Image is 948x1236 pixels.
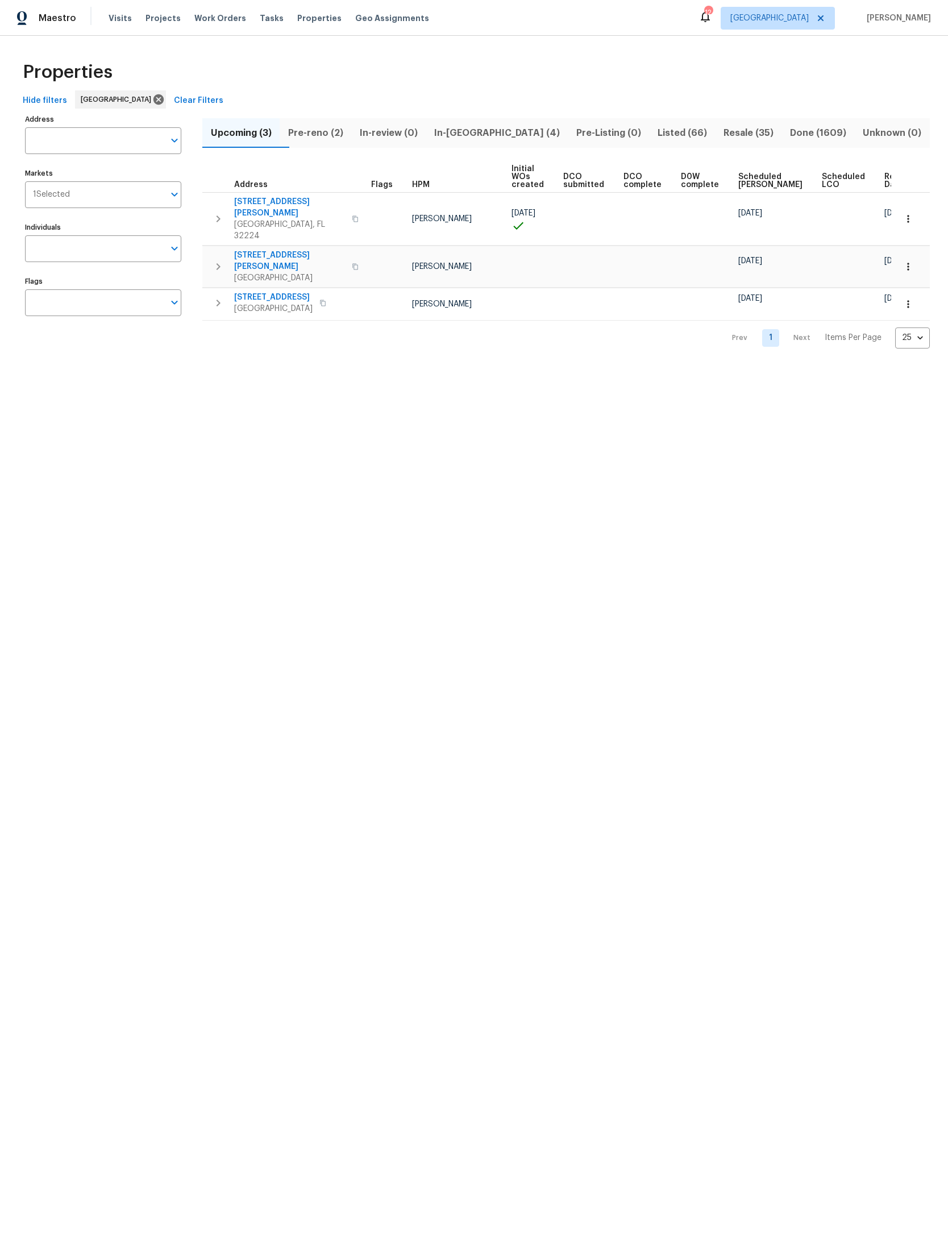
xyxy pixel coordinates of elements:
div: 25 [895,323,930,352]
button: Clear Filters [169,90,228,111]
span: Scheduled [PERSON_NAME] [738,173,803,189]
button: Open [167,295,182,310]
span: D0W complete [681,173,719,189]
button: Hide filters [18,90,72,111]
span: Ready Date [884,173,909,189]
span: 1 Selected [33,190,70,200]
span: Projects [145,13,181,24]
span: Tasks [260,14,284,22]
span: [PERSON_NAME] [862,13,931,24]
span: Resale (35) [722,125,775,141]
nav: Pagination Navigation [721,327,930,349]
span: Work Orders [194,13,246,24]
label: Markets [25,170,181,177]
div: [GEOGRAPHIC_DATA] [75,90,166,109]
span: [STREET_ADDRESS] [234,292,313,303]
span: In-review (0) [358,125,419,141]
span: Hide filters [23,94,67,108]
span: Pre-Listing (0) [575,125,642,141]
span: Listed (66) [656,125,709,141]
span: DCO submitted [563,173,604,189]
span: DCO complete [623,173,662,189]
span: [DATE] [738,295,762,302]
span: [DATE] [884,257,908,265]
span: Properties [23,67,113,78]
span: [STREET_ADDRESS][PERSON_NAME] [234,196,345,219]
span: [GEOGRAPHIC_DATA] [234,272,345,284]
span: [GEOGRAPHIC_DATA] [81,94,156,105]
span: [PERSON_NAME] [412,263,472,271]
p: Items Per Page [825,332,882,343]
span: Clear Filters [174,94,223,108]
label: Flags [25,278,181,285]
label: Address [25,116,181,123]
span: [GEOGRAPHIC_DATA] [730,13,809,24]
button: Open [167,132,182,148]
span: [PERSON_NAME] [412,300,472,308]
span: Address [234,181,268,189]
span: Scheduled LCO [822,173,865,189]
span: [DATE] [738,209,762,217]
span: [GEOGRAPHIC_DATA] [234,303,313,314]
span: Visits [109,13,132,24]
span: Upcoming (3) [209,125,273,141]
span: Unknown (0) [862,125,923,141]
span: [STREET_ADDRESS][PERSON_NAME] [234,250,345,272]
span: Geo Assignments [355,13,429,24]
span: Initial WOs created [512,165,544,189]
span: [DATE] [738,257,762,265]
span: Maestro [39,13,76,24]
span: [PERSON_NAME] [412,215,472,223]
span: HPM [412,181,430,189]
span: Pre-reno (2) [286,125,344,141]
span: [DATE] [884,209,908,217]
button: Open [167,240,182,256]
span: In-[GEOGRAPHIC_DATA] (4) [433,125,561,141]
span: [GEOGRAPHIC_DATA], FL 32224 [234,219,345,242]
span: Properties [297,13,342,24]
a: Goto page 1 [762,329,779,347]
span: Done (1609) [789,125,848,141]
span: [DATE] [884,295,908,302]
button: Open [167,186,182,202]
span: Flags [371,181,393,189]
span: [DATE] [512,209,535,217]
label: Individuals [25,224,181,231]
div: 12 [704,7,712,18]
